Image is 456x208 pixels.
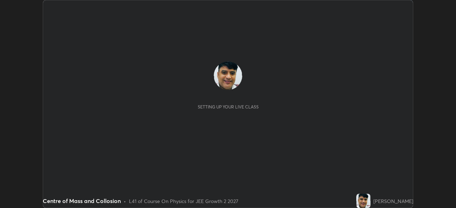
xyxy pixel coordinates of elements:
[43,197,121,205] div: Centre of Mass and Collosion
[373,197,413,205] div: [PERSON_NAME]
[129,197,238,205] div: L41 of Course On Physics for JEE Growth 2 2027
[356,194,370,208] img: 73d9ada1c36b40ac94577590039f5e87.jpg
[124,197,126,205] div: •
[198,104,259,110] div: Setting up your live class
[214,62,242,90] img: 73d9ada1c36b40ac94577590039f5e87.jpg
